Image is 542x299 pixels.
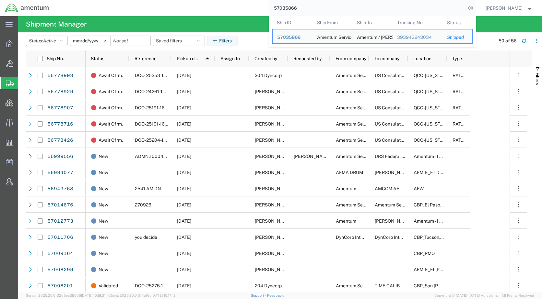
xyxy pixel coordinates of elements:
span: RATED [453,105,467,110]
span: Alexander Byrd [255,154,292,159]
button: Status:Active [26,36,68,46]
span: 09/10/2025 [177,89,191,94]
span: Pickup date [177,56,200,61]
span: DCO-25253-168014 [135,73,177,78]
span: RATED [453,89,467,94]
a: 57008201 [47,281,74,291]
span: Alexander Byrd [294,154,331,159]
span: DCO-25191-165265 [135,121,176,127]
span: Kyle Recor [255,170,292,175]
span: you decide [135,235,157,240]
span: CBP_El Paso, TX_NLS_EFO [414,202,489,207]
span: [DATE] 10:17:12 [151,293,176,297]
a: 57009164 [47,249,74,259]
span: Await Cfrm. [99,83,123,100]
span: 09/10/2025 [177,73,191,78]
span: Amentum Services, Inc [336,202,383,207]
span: 10/01/2025 [177,154,191,159]
span: CBP_PMO [414,251,435,256]
span: Kent Gilman [486,5,523,12]
span: 09/10/2025 [177,105,191,110]
span: Jason Martin [255,121,292,127]
span: Alicia Owens [255,218,292,224]
span: AMCOM AFMD C/O Amentum [375,186,437,191]
div: Amentum / Candice Boyd [357,29,388,43]
span: 10/01/2025 [177,186,191,191]
span: DCO-24261-153730 [135,89,177,94]
span: Jason Martin [255,89,292,94]
span: 10/02/2025 [177,283,191,288]
span: CBP_Tucson, AZ_WTU [414,235,488,240]
span: Server: 2025.20.0-32d5ea39505 [26,293,105,297]
span: Ship No. [47,56,64,61]
span: New [99,261,108,278]
span: Amentum - 1 com [414,218,448,224]
span: Status [91,56,104,61]
span: QCC-Texas [414,89,450,94]
a: 57014676 [47,200,74,210]
a: 57011706 [47,232,74,243]
a: 56999556 [47,151,74,162]
span: Jason Champagne [255,186,292,191]
span: Await Cfrm. [99,116,123,132]
span: Await Cfrm. [99,100,123,116]
span: 10/02/2025 [177,218,191,224]
input: Not set [70,36,110,46]
th: Tracking Nu. [392,16,442,29]
span: Derrick Gory [255,235,292,240]
span: 2541.AM.DN [135,186,161,191]
div: 393943243034 [397,34,438,41]
a: Support [251,293,267,297]
input: Not set [111,36,150,46]
div: Amentum Services, Inc. [317,29,348,43]
span: New [99,229,108,245]
span: RATED [453,73,467,78]
span: ASF CARSON [375,170,412,175]
span: Amentum Services, Inc. [336,105,384,110]
span: Carlos Fastin [255,267,329,272]
a: 56778993 [47,71,74,81]
img: logo [5,3,49,13]
span: AFM-E_FT DRUM [414,170,450,175]
span: AFMA DRUM [336,170,363,175]
span: RATED [453,121,467,127]
span: 10/02/2025 [177,235,191,240]
span: US Consulate General [375,121,421,127]
span: Copyright © [DATE]-[DATE] Agistix Inc., All Rights Reserved [434,293,534,298]
span: 10/02/2025 [177,267,191,272]
a: 56778716 [47,119,74,129]
a: 56778907 [47,103,74,113]
span: DCO-25275-169009 [135,283,178,288]
span: 10/01/2025 [177,170,191,175]
a: 57008299 [47,265,74,275]
span: Amentum Services, Inc. [336,73,384,78]
span: DynCorp International LLC [375,235,430,240]
span: Await Cfrm. [99,132,123,148]
span: 57035866 [277,35,300,40]
button: [PERSON_NAME] [485,4,533,12]
span: New [99,213,108,229]
a: 57012773 [47,216,74,227]
span: New [99,164,108,181]
span: Requested by [293,56,322,61]
span: Amentum Services, Inc. [336,121,384,127]
span: US Consulate General [375,73,421,78]
span: QCC-Texas [414,73,450,78]
a: 56778426 [47,135,74,146]
span: 09/10/2025 [177,121,191,127]
span: Active [43,38,56,43]
a: 56994077 [47,168,74,178]
a: 56778929 [47,87,74,97]
span: Amentum [336,186,356,191]
span: Amentum Services, Inc. [336,89,384,94]
span: Location [413,56,431,61]
span: CBP_San Angelo, TX_WSA [414,283,519,288]
span: New [99,148,108,164]
span: Juan Trevino [255,202,292,207]
span: Reference [135,56,157,61]
span: [DATE] 10:18:31 [81,293,105,297]
span: TIME CALIBRATIONS [375,283,419,288]
span: Amentum - 1 com [414,154,448,159]
div: 57035866 [277,34,308,41]
div: Shipped [447,34,468,41]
